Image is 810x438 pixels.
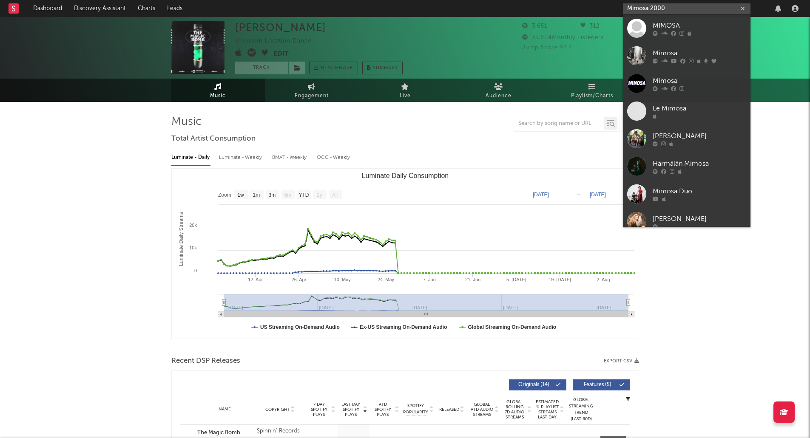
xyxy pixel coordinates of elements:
[514,120,604,127] input: Search by song name or URL
[536,399,559,420] span: Estimated % Playlist Streams Last Day
[218,192,231,198] text: Zoom
[194,268,196,273] text: 0
[503,399,526,420] span: Global Rolling 7D Audio Streams
[171,356,240,366] span: Recent DSP Releases
[597,277,610,282] text: 2. Aug
[308,402,330,417] span: 7 Day Spotify Plays
[372,402,394,417] span: ATD Spotify Plays
[623,153,750,180] a: Härmälän Mimosa
[317,150,351,165] div: OCC - Weekly
[452,79,546,102] a: Audience
[178,212,184,266] text: Luminate Daily Streams
[219,150,264,165] div: Luminate - Weekly
[653,103,746,113] div: Le Mimosa
[235,62,288,74] button: Track
[573,379,630,390] button: Features(5)
[235,36,321,46] div: Unknown Location | Dance
[362,62,403,74] button: Summary
[235,21,326,34] div: [PERSON_NAME]
[298,192,309,198] text: YTD
[265,79,358,102] a: Engagement
[359,324,447,330] text: Ex-US Streaming On-Demand Audio
[309,62,358,74] a: Benchmark
[284,192,291,198] text: 6m
[189,223,197,228] text: 20k
[210,91,226,101] span: Music
[509,379,566,390] button: Originals(14)
[571,91,613,101] span: Playlists/Charts
[237,192,244,198] text: 1w
[653,158,746,169] div: Härmälän Mimosa
[470,402,494,417] span: Global ATD Audio Streams
[653,131,746,141] div: [PERSON_NAME]
[377,277,394,282] text: 24. May
[373,66,398,71] span: Summary
[623,97,750,125] a: Le Mimosa
[653,20,746,31] div: MIMOSA
[273,48,289,59] button: Edit
[361,172,449,179] text: Luminate Daily Consumption
[400,91,411,101] span: Live
[260,324,340,330] text: US Streaming On-Demand Audio
[578,382,617,387] span: Features ( 5 )
[580,23,600,29] span: 312
[604,359,639,364] button: Export CSV
[623,180,750,208] a: Mimosa Duo
[522,45,572,51] span: Jump Score: 92.2
[197,406,253,413] div: Name
[653,186,746,196] div: Mimosa Duo
[189,245,197,250] text: 10k
[546,79,639,102] a: Playlists/Charts
[465,277,480,282] text: 21. Jun
[272,150,308,165] div: BMAT - Weekly
[268,192,276,198] text: 3m
[623,42,750,70] a: Mimosa
[623,208,750,235] a: [PERSON_NAME]
[506,277,526,282] text: 5. [DATE]
[171,150,210,165] div: Luminate - Daily
[576,192,581,198] text: →
[321,63,353,73] span: Benchmark
[248,277,263,282] text: 12. Apr
[423,277,435,282] text: 7. Jun
[522,35,604,40] span: 35,804 Monthly Listeners
[468,324,556,330] text: Global Streaming On-Demand Audio
[334,277,351,282] text: 10. May
[623,14,750,42] a: MIMOSA
[265,407,290,412] span: Copyright
[623,125,750,153] a: [PERSON_NAME]
[653,214,746,224] div: [PERSON_NAME]
[403,403,428,415] span: Spotify Popularity
[172,169,639,339] svg: Luminate Daily Consumption
[171,134,256,144] span: Total Artist Consumption
[171,79,265,102] a: Music
[291,277,306,282] text: 26. Apr
[653,76,746,86] div: Mimosa
[522,23,547,29] span: 3,651
[332,192,337,198] text: All
[590,192,606,198] text: [DATE]
[295,91,329,101] span: Engagement
[253,192,260,198] text: 1m
[533,192,549,198] text: [DATE]
[514,382,554,387] span: Originals ( 14 )
[358,79,452,102] a: Live
[568,397,594,422] div: Global Streaming Trend (Last 60D)
[653,48,746,58] div: Mimosa
[623,70,750,97] a: Mimosa
[549,277,571,282] text: 19. [DATE]
[340,402,362,417] span: Last Day Spotify Plays
[439,407,459,412] span: Released
[623,3,750,14] input: Search for artists
[486,91,512,101] span: Audience
[316,192,322,198] text: 1y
